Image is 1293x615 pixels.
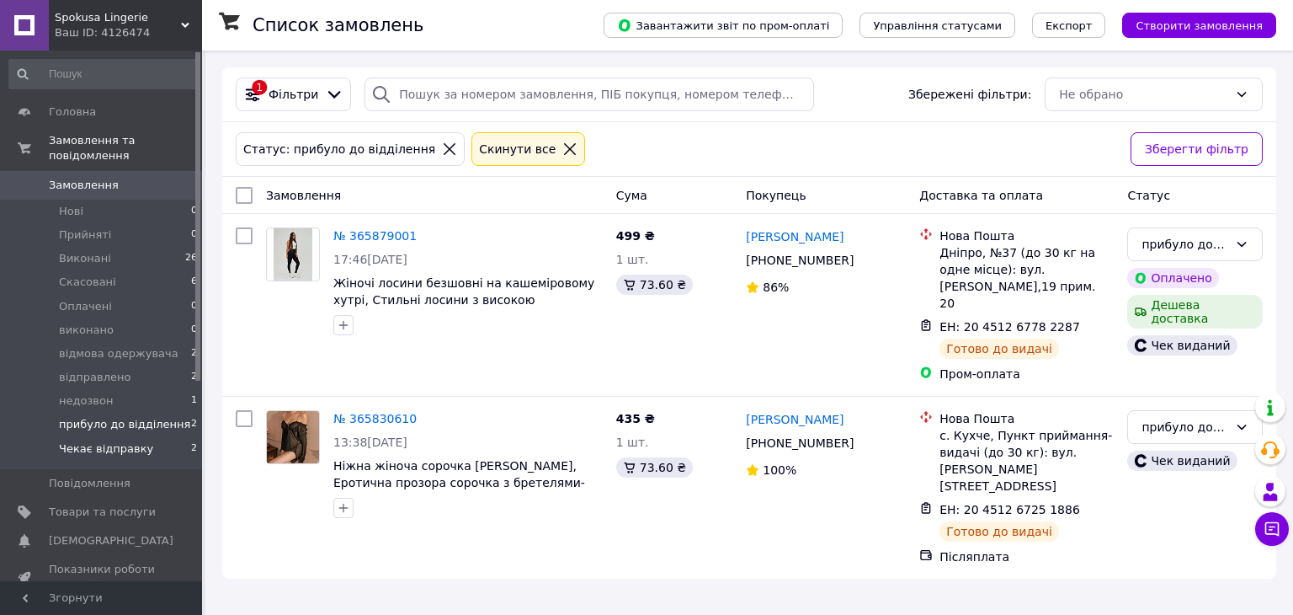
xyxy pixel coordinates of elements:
span: Фільтри [269,86,318,103]
span: 2 [191,441,197,457]
span: Повідомлення [49,476,130,491]
button: Створити замовлення [1122,13,1276,38]
a: № 365830610 [333,412,417,425]
span: Товари та послуги [49,505,156,520]
span: [DEMOGRAPHIC_DATA] [49,533,173,548]
span: Замовлення [49,178,119,193]
div: прибуло до відділення [1141,418,1228,436]
span: Прийняті [59,227,111,243]
span: Покупець [746,189,806,202]
span: Замовлення та повідомлення [49,133,202,163]
div: Готово до видачі [939,521,1059,542]
img: Фото товару [267,411,319,463]
span: Зберегти фільтр [1145,140,1248,158]
div: Оплачено [1127,268,1218,288]
span: Завантажити звіт по пром-оплаті [617,18,829,33]
span: 1 [191,393,197,409]
span: 0 [191,323,197,338]
input: Пошук за номером замовлення, ПІБ покупця, номером телефону, Email, номером накладної [364,78,813,111]
button: Управління статусами [859,13,1015,38]
span: 6 [191,275,197,290]
span: Збережені фільтри: [908,86,1031,103]
span: Скасовані [59,275,116,290]
span: 2 [191,370,197,385]
span: Виконані [59,251,111,266]
div: прибуло до відділення [1141,235,1228,254]
div: с. Кухче, Пункт приймання-видачі (до 30 кг): вул. [PERSON_NAME][STREET_ADDRESS] [939,427,1114,495]
div: Нова Пошта [939,410,1114,427]
span: 435 ₴ [616,412,655,425]
button: Зберегти фільтр [1131,132,1263,166]
div: Ваш ID: 4126474 [55,25,202,40]
span: Замовлення [266,189,341,202]
span: 1 шт. [616,253,649,266]
button: Експорт [1032,13,1106,38]
div: Чек виданий [1127,335,1237,356]
span: 13:38[DATE] [333,436,407,449]
div: Статус: прибуло до відділення [240,140,439,158]
div: 73.60 ₴ [616,275,693,295]
div: Не обрано [1059,85,1228,104]
span: Статус [1127,189,1170,202]
h1: Список замовлень [253,15,423,35]
a: [PERSON_NAME] [746,411,843,428]
span: прибуло до відділення [59,417,190,432]
div: Післяплата [939,548,1114,565]
span: Spokusa Lingerie [55,10,181,25]
span: Показники роботи компанії [49,562,156,592]
button: Завантажити звіт по пром-оплаті [604,13,843,38]
a: Ніжна жіноча сорочка [PERSON_NAME], Еротична прозора сорочка з бретелями-ланцюжками, Сексуальний ... [333,459,585,523]
span: 0 [191,204,197,219]
div: Нова Пошта [939,227,1114,244]
span: відправлено [59,370,130,385]
span: Нові [59,204,83,219]
span: 499 ₴ [616,229,655,243]
span: 2 [191,346,197,361]
span: Чекає відправку [59,441,153,457]
span: 2 [191,417,197,432]
img: Фото товару [274,228,313,281]
span: Експорт [1046,19,1093,32]
span: 100% [763,463,796,477]
a: № 365879001 [333,229,417,243]
div: [PHONE_NUMBER] [742,249,857,272]
div: Cкинути все [476,140,559,158]
span: Оплачені [59,299,112,314]
span: ЕН: 20 4512 6725 1886 [939,503,1080,516]
a: Жіночі лосини безшовні на кашеміровому хутрі, Стильні лосини з високою посадкою, Теплі лосини вни... [333,276,594,340]
span: 86% [763,281,789,294]
div: Готово до видачі [939,339,1059,359]
span: Головна [49,104,96,120]
span: 0 [191,227,197,243]
div: Пром-оплата [939,366,1114,382]
span: Створити замовлення [1136,19,1263,32]
div: Дешева доставка [1127,295,1263,329]
div: 73.60 ₴ [616,457,693,478]
span: недозвон [59,393,113,409]
span: 0 [191,299,197,314]
span: Доставка та оплата [919,189,1043,202]
span: відмова одержувача [59,346,178,361]
div: [PHONE_NUMBER] [742,431,857,455]
div: Дніпро, №37 (до 30 кг на одне місце): вул. [PERSON_NAME],19 прим. 20 [939,244,1114,312]
span: 1 шт. [616,436,649,449]
span: 26 [185,251,197,266]
span: Cума [616,189,647,202]
span: 17:46[DATE] [333,253,407,266]
span: ЕН: 20 4512 6778 2287 [939,320,1080,334]
span: виконано [59,323,114,338]
input: Пошук [8,59,199,89]
div: Чек виданий [1127,451,1237,471]
a: Фото товару [266,410,320,464]
button: Чат з покупцем [1255,512,1289,546]
a: [PERSON_NAME] [746,228,843,245]
a: Створити замовлення [1105,18,1276,31]
a: Фото товару [266,227,320,281]
span: Управління статусами [873,19,1002,32]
